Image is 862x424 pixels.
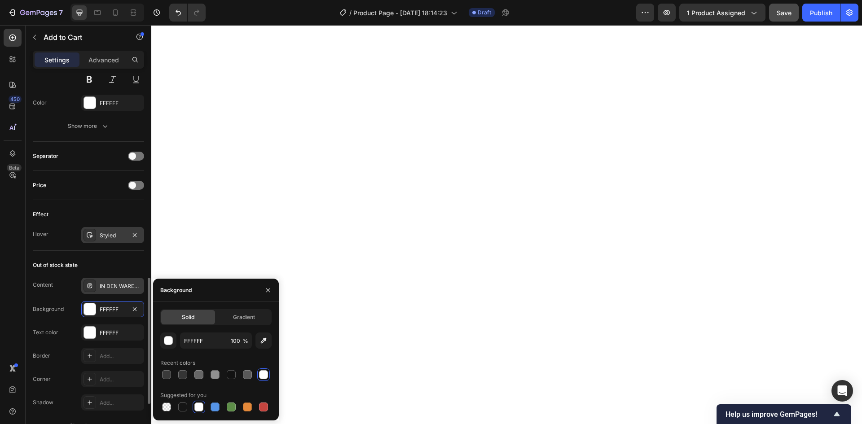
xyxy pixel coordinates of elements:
div: Add... [100,376,142,384]
div: Open Intercom Messenger [831,380,853,402]
span: Save [777,9,792,17]
button: 7 [4,4,67,22]
span: Product Page - [DATE] 18:14:23 [353,8,447,17]
div: Hover [33,230,48,238]
button: Show more [33,118,144,134]
div: IN DEN WARENKORB [100,282,142,290]
div: FFFFFF [100,306,126,314]
span: 1 product assigned [687,8,745,17]
div: Styled [100,232,126,240]
div: FFFFFF [100,329,142,337]
span: Gradient [233,313,255,321]
button: Save [769,4,799,22]
div: Suggested for you [160,391,207,399]
div: Text color [33,328,58,337]
div: Separator [33,152,58,160]
span: % [243,337,248,345]
div: 450 [9,96,22,103]
div: Background [33,305,64,313]
div: Effect [33,210,48,219]
div: Beta [7,164,22,171]
div: Corner [33,375,51,383]
span: / [349,8,352,17]
input: Eg: FFFFFF [180,332,227,349]
p: Settings [44,55,70,65]
button: 1 product assigned [679,4,765,22]
div: Background [160,286,192,294]
div: FFFFFF [100,99,142,107]
div: Recent colors [160,359,195,367]
span: Solid [182,313,194,321]
div: Out of stock state [33,261,78,269]
div: Add... [100,352,142,360]
div: Show more [68,122,110,131]
button: Show survey - Help us improve GemPages! [726,409,842,420]
iframe: Design area [151,25,862,424]
div: Add... [100,399,142,407]
div: Border [33,352,50,360]
div: Content [33,281,53,289]
div: Publish [810,8,832,17]
div: Price [33,181,46,189]
div: Undo/Redo [169,4,206,22]
div: Shadow [33,398,53,407]
div: Color [33,99,47,107]
button: Publish [802,4,840,22]
span: Draft [478,9,491,17]
p: Advanced [88,55,119,65]
p: Add to Cart [44,32,120,43]
span: Help us improve GemPages! [726,410,831,419]
p: 7 [59,7,63,18]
